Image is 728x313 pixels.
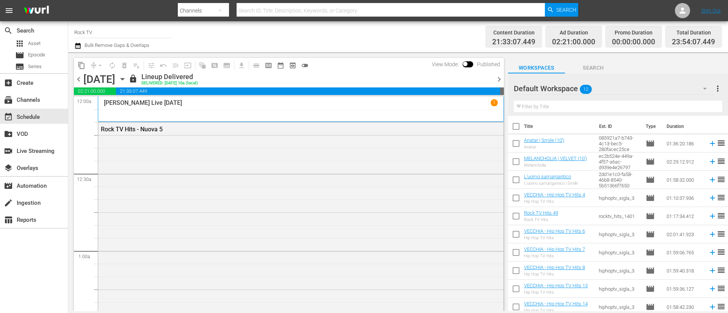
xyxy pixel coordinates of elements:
[428,61,463,67] span: View Mode:
[15,51,24,60] span: Episode
[28,40,41,47] span: Asset
[524,265,585,270] a: VECCHIA - Hip Hop TV Hits 8
[473,61,504,67] span: Published
[664,262,705,280] td: 01:59:40.318
[612,38,655,47] span: 00:00:00.000
[4,78,13,87] span: Create
[646,139,655,148] span: Episode
[713,79,722,98] button: more_vert
[143,58,157,73] span: Customize Events
[83,42,149,48] span: Bulk Remove Gaps & Overlaps
[708,285,717,293] svg: Add to Schedule
[672,38,715,47] span: 23:54:07.449
[524,163,587,168] div: Melancholia
[596,243,643,262] td: hiphoptv_sigla_3
[708,230,717,238] svg: Add to Schedule
[612,27,655,38] div: Promo Duration
[78,62,85,69] span: content_copy
[104,99,182,106] p: [PERSON_NAME] Live [DATE]
[646,175,655,184] span: Episode
[708,248,717,257] svg: Add to Schedule
[514,78,714,99] div: Default Workspace
[717,302,726,311] span: reorder
[580,81,592,97] span: 12
[646,266,655,275] span: Episode
[556,3,576,17] span: Search
[83,73,115,86] div: [DATE]
[524,210,558,216] a: Rock TV Hits 49
[708,212,717,220] svg: Add to Schedule
[708,194,717,202] svg: Add to Schedule
[524,181,578,186] div: L'uomo samargantico | Smile
[508,63,565,73] span: Workspaces
[708,266,717,275] svg: Add to Schedule
[4,198,13,207] span: Ingestion
[524,137,564,143] a: Anatar | Smile (10')
[492,38,535,47] span: 21:33:07.449
[74,75,83,84] span: chevron_left
[463,61,468,67] span: Toggle to switch from Published to Draft view.
[717,175,726,184] span: reorder
[4,26,13,35] span: Search
[4,129,13,139] span: VOD
[524,235,585,240] div: Hip Hop TV Hits
[18,2,55,20] img: ans4CAIJ8jUAAAAAAAAAAAAAAAAAAAAAAAAgQb4GAAAAAAAAAAAAAAAAAAAAAAAAJMjXAAAAAAAAAAAAAAAAAAAAAAAAgAT5G...
[524,308,588,313] div: Hip Hop TV Hits
[106,59,118,72] span: Loop Content
[101,126,460,133] div: Rock TV Hits - Nuova 5
[4,215,13,224] span: Reports
[596,280,643,298] td: hiphoptv_sigla_3
[4,146,13,156] span: Live Streaming
[289,62,297,69] span: preview_outlined
[664,171,705,189] td: 01:58:32.000
[524,301,588,307] a: VECCHIA - Hip Hop TV Hits 14
[701,8,721,14] a: Sign Out
[4,112,13,121] span: Schedule
[708,139,717,148] svg: Add to Schedule
[646,302,655,311] span: Episode
[524,217,558,222] div: Rock TV Hits
[500,87,504,95] span: 00:05:52.551
[664,153,705,171] td: 02:29:12.912
[646,284,655,293] span: Episode
[717,139,726,148] span: reorder
[646,230,655,239] span: Episode
[646,248,655,257] span: Episode
[595,116,641,137] th: Ext. ID
[15,62,24,71] span: Series
[596,207,643,225] td: rocktv_hits_1401
[596,134,643,153] td: 085921a7-b743-4c13-bec5-280facec25ce
[494,75,504,84] span: chevron_right
[646,193,655,202] span: Episode
[28,63,42,70] span: Series
[524,290,588,295] div: Hip Hop TV Hits
[664,243,705,262] td: 01:59:06.765
[524,272,585,277] div: Hip Hop TV Hits
[552,38,595,47] span: 02:21:00.000
[545,3,578,17] button: Search
[524,156,587,161] a: MELANCHOLIA | VELVET (10')
[5,6,14,15] span: menu
[141,73,198,81] div: Lineup Delivered
[717,157,726,166] span: reorder
[672,27,715,38] div: Total Duration
[717,211,726,220] span: reorder
[596,171,643,189] td: 2dd1e1c0-fa58-46b8-8540-5b51366f7650
[664,225,705,243] td: 02:01:41.923
[116,87,500,95] span: 21:33:07.449
[277,62,284,69] span: date_range_outlined
[493,100,496,105] p: 1
[565,63,622,73] span: Search
[713,84,722,93] span: more_vert
[301,62,309,69] span: toggle_off
[4,95,13,104] span: Channels
[717,284,726,293] span: reorder
[708,303,717,311] svg: Add to Schedule
[524,254,585,258] div: Hip Hop TV Hits
[596,189,643,207] td: hiphoptv_sigla_3
[129,74,138,83] span: lock
[141,81,198,86] div: DELIVERED: [DATE] 10a (local)
[708,157,717,166] svg: Add to Schedule
[646,212,655,221] span: Episode
[4,164,13,173] span: Overlays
